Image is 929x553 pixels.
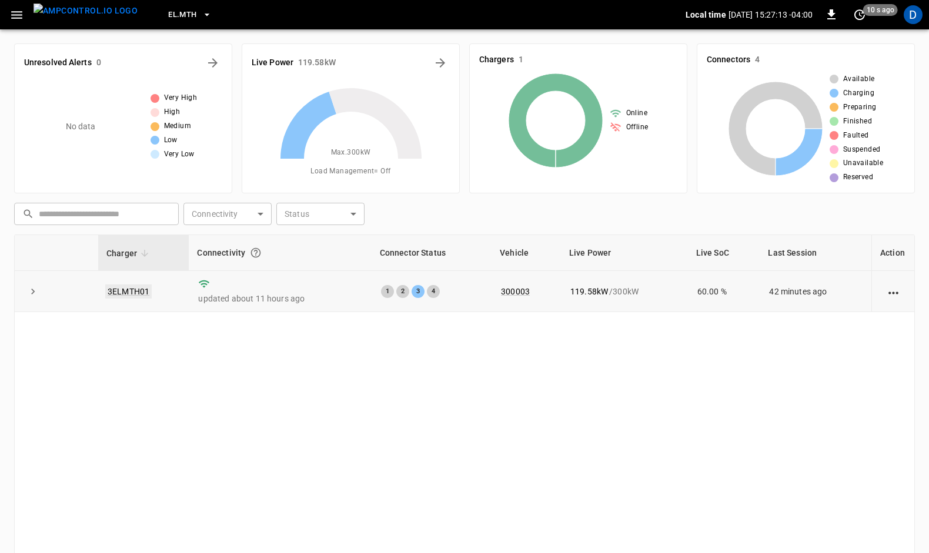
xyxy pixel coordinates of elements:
[688,235,760,271] th: Live SoC
[755,53,760,66] h6: 4
[106,246,152,260] span: Charger
[164,92,198,104] span: Very High
[96,56,101,69] h6: 0
[843,130,869,142] span: Faulted
[843,116,872,128] span: Finished
[66,120,96,133] p: No data
[760,235,871,271] th: Last Session
[707,53,750,66] h6: Connectors
[164,135,178,146] span: Low
[843,73,875,85] span: Available
[626,108,647,119] span: Online
[561,235,688,271] th: Live Power
[501,287,530,296] a: 300003
[886,286,901,297] div: action cell options
[163,4,216,26] button: EL.MTH
[168,8,196,22] span: EL.MTH
[381,285,394,298] div: 1
[479,53,514,66] h6: Chargers
[850,5,869,24] button: set refresh interval
[396,285,409,298] div: 2
[626,122,649,133] span: Offline
[427,285,440,298] div: 4
[570,286,679,297] div: / 300 kW
[34,4,138,18] img: ampcontrol.io logo
[24,56,92,69] h6: Unresolved Alerts
[863,4,898,16] span: 10 s ago
[729,9,813,21] p: [DATE] 15:27:13 -04:00
[164,106,181,118] span: High
[431,53,450,72] button: Energy Overview
[24,283,42,300] button: expand row
[843,88,874,99] span: Charging
[331,147,371,159] span: Max. 300 kW
[252,56,293,69] h6: Live Power
[164,120,191,132] span: Medium
[298,56,336,69] h6: 119.58 kW
[197,242,363,263] div: Connectivity
[412,285,425,298] div: 3
[105,284,152,299] a: 3ELMTH01
[843,157,883,169] span: Unavailable
[310,166,390,177] span: Load Management = Off
[843,144,881,156] span: Suspended
[372,235,492,271] th: Connector Status
[245,242,266,263] button: Connection between the charger and our software.
[686,9,726,21] p: Local time
[164,149,195,160] span: Very Low
[519,53,523,66] h6: 1
[871,235,914,271] th: Action
[904,5,923,24] div: profile-icon
[492,235,561,271] th: Vehicle
[688,271,760,312] td: 60.00 %
[203,53,222,72] button: All Alerts
[843,102,877,113] span: Preparing
[760,271,871,312] td: 42 minutes ago
[843,172,873,183] span: Reserved
[198,293,362,304] p: updated about 11 hours ago
[570,286,608,297] p: 119.58 kW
